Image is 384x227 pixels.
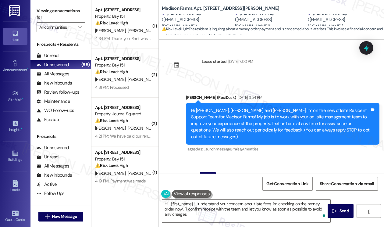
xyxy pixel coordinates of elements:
div: [PERSON_NAME]. ([EMAIL_ADDRESS][DOMAIN_NAME]) [308,10,379,30]
div: All Messages [37,71,69,77]
div: [DATE] 3:54 PM [236,94,262,101]
label: Viewing conversations for [37,6,85,22]
div: Lease started [202,58,227,65]
strong: ⚠️ Risk Level: High [95,118,128,123]
button: New Message [38,212,84,222]
div: [PERSON_NAME]. ([EMAIL_ADDRESS][DOMAIN_NAME]) [235,10,307,30]
span: [PERSON_NAME] [127,171,158,176]
strong: ⚠️ Risk Level: High [162,27,188,31]
div: All Messages [37,163,69,169]
div: New Inbounds [37,80,72,86]
div: Question [200,172,216,179]
div: Follow Ups [37,190,65,197]
a: Insights • [3,118,27,135]
div: Unread [37,154,59,160]
strong: ⚠️ Risk Level: High [95,69,128,74]
a: Site Visit • [3,88,27,105]
div: Unanswered [37,145,69,151]
span: Praise , [231,146,242,152]
div: [PERSON_NAME] (ResiDesk) [186,94,379,103]
span: • [22,97,23,101]
img: ResiDesk Logo [9,5,21,16]
div: 4:31 PM: Processed [95,85,129,90]
span: Amenities [242,146,258,152]
i:  [45,214,49,219]
div: Apt. [STREET_ADDRESS] [95,149,151,156]
i:  [332,209,337,214]
div: Unread [37,52,59,59]
div: Prospects [30,133,91,140]
span: • [21,127,22,131]
div: Property: Bay 151 [95,156,151,162]
textarea: To enrich screen reader interactions, please activate Accessibility in Grammarly extension settings [162,200,330,222]
div: [PERSON_NAME]. ([EMAIL_ADDRESS][DOMAIN_NAME]) [162,10,233,30]
div: Apt. [STREET_ADDRESS] [95,56,151,62]
strong: ⚠️ Risk Level: High [95,163,128,168]
div: [DATE] 7:00 PM [227,58,253,65]
span: Send [340,208,349,214]
a: Leads [3,178,27,195]
div: Unanswered [37,62,69,68]
div: [DATE] 11:33 AM [217,172,244,179]
div: 4:19 PM: Payment was made [95,178,146,184]
div: Review follow-ups [37,89,79,95]
span: [PERSON_NAME] [95,28,127,33]
span: [PERSON_NAME] [127,125,158,131]
span: • [27,67,28,71]
span: [PERSON_NAME] [127,77,158,82]
i:  [366,209,371,214]
input: All communities [39,22,75,32]
div: Property: Journal Squared [95,111,151,117]
div: Active [37,181,57,188]
div: Apt. [STREET_ADDRESS] [95,7,151,13]
div: Property: Bay 151 [95,13,151,20]
div: 4:34 PM: Thank you. Rent was already paid. [95,36,172,41]
span: [PERSON_NAME] [95,125,127,131]
div: Tagged as: [186,145,379,153]
a: Guest Cards [3,208,27,225]
div: Property: Bay 151 [95,62,151,68]
span: : The resident is inquiring about a money order payment and is concerned about late fees. This in... [162,26,384,39]
span: [PERSON_NAME] [95,77,127,82]
div: Maintenance [37,98,70,105]
a: Inbox [3,28,27,45]
div: Apt. [STREET_ADDRESS] [95,104,151,111]
div: Prospects + Residents [30,41,91,48]
a: Buildings [3,148,27,164]
span: [PERSON_NAME] [95,171,127,176]
i:  [78,25,82,30]
div: [PERSON_NAME] [168,172,361,182]
button: Send [328,204,354,218]
button: Share Conversation via email [316,177,378,191]
span: [PERSON_NAME] [127,28,158,33]
span: Launch message , [204,146,231,152]
span: New Message [52,213,77,220]
div: New Inbounds [37,172,72,178]
strong: ⚠️ Risk Level: High [95,20,128,26]
div: Hi [PERSON_NAME], [PERSON_NAME] and [PERSON_NAME], Im on the new offsite Resident Support Team fo... [191,107,370,140]
b: Madison Farms: Apt. [STREET_ADDRESS][PERSON_NAME] [162,5,279,12]
div: WO Follow-ups [37,107,74,114]
div: Escalate [37,117,60,123]
div: (99) [80,60,91,70]
button: Get Conversation Link [262,177,312,191]
span: Share Conversation via email [320,181,374,187]
span: Get Conversation Link [266,181,308,187]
